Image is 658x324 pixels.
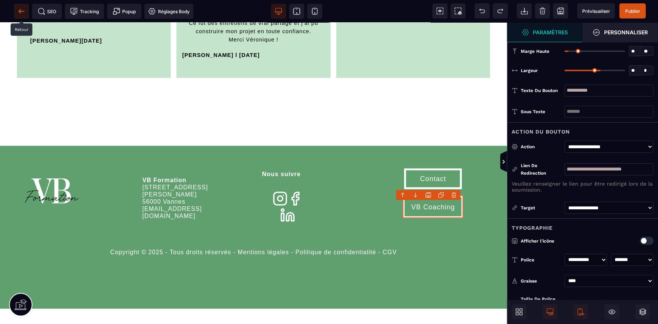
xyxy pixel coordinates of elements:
span: [EMAIL_ADDRESS][DOMAIN_NAME] [143,183,202,197]
span: Voir mobile [307,4,322,19]
span: Ouvrir le gestionnaire de styles [507,23,583,42]
b: Nous suivre [262,148,301,155]
span: Afficher le desktop [543,304,558,319]
span: Prévisualiser [582,8,610,14]
span: Nettoyage [535,3,550,18]
p: Veuillez renseigner le lien pour être redirigé lors de la soumission. [512,181,653,193]
span: Ouvrir les blocs [512,304,527,319]
span: Retour [14,4,29,19]
div: Sous texte [521,108,561,115]
span: Afficher les vues [507,151,515,174]
button: Contact [404,146,462,167]
span: Marge haute [521,48,549,54]
div: Texte du bouton [521,87,561,94]
span: SEO [38,8,57,15]
div: Typographie [507,218,658,232]
span: Publier [625,8,640,14]
span: Code de suivi [65,4,104,19]
span: Merci Véronique ! [229,14,279,20]
b: [PERSON_NAME][DATE] [30,15,102,21]
span: Rétablir [493,3,508,18]
span: Tracking [70,8,99,15]
div: Lien de redirection [512,162,561,177]
span: Enregistrer le contenu [620,3,646,18]
b: VB Formation [143,154,187,161]
span: Importer [517,3,532,18]
div: Action [521,143,561,150]
span: Aperçu [577,3,615,18]
div: Police [521,256,561,264]
p: Afficher l'icône [512,237,606,245]
span: Métadata SEO [32,4,62,19]
img: 86a4aa658127570b91344bfc39bbf4eb_Blanc_sur_fond_vert.png [23,146,81,192]
b: [PERSON_NAME] l [DATE] [182,29,260,35]
span: Défaire [475,3,490,18]
span: 56000 Vannes [143,176,186,183]
div: Graisse [521,277,561,285]
strong: Paramètres [533,29,568,35]
span: Voir bureau [271,4,286,19]
span: Afficher le mobile [574,304,589,319]
span: Capture d'écran [451,3,466,18]
button: VB Coaching [403,173,463,196]
span: Enregistrer [553,3,568,18]
span: Popup [113,8,136,15]
span: Copyright © 2025 - Tous droits réservés - Mentions légales - Politique de confidentialité - CGV [110,227,397,233]
span: Ouvrir le gestionnaire de styles [583,23,658,42]
div: Target [512,204,561,212]
div: Action du bouton [507,122,658,136]
span: Ouvrir les calques [635,304,650,319]
span: Largeur [521,68,538,74]
strong: Personnaliser [604,29,648,35]
span: Créer une alerte modale [107,4,141,19]
span: [STREET_ADDRESS][PERSON_NAME] [143,162,208,175]
span: Voir tablette [289,4,304,19]
span: Masquer le bloc [604,304,620,319]
span: Favicon [144,4,193,19]
span: Réglages Body [148,8,190,15]
span: Taille de police du texte principal [521,296,561,314]
span: Voir les composants [433,3,448,18]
